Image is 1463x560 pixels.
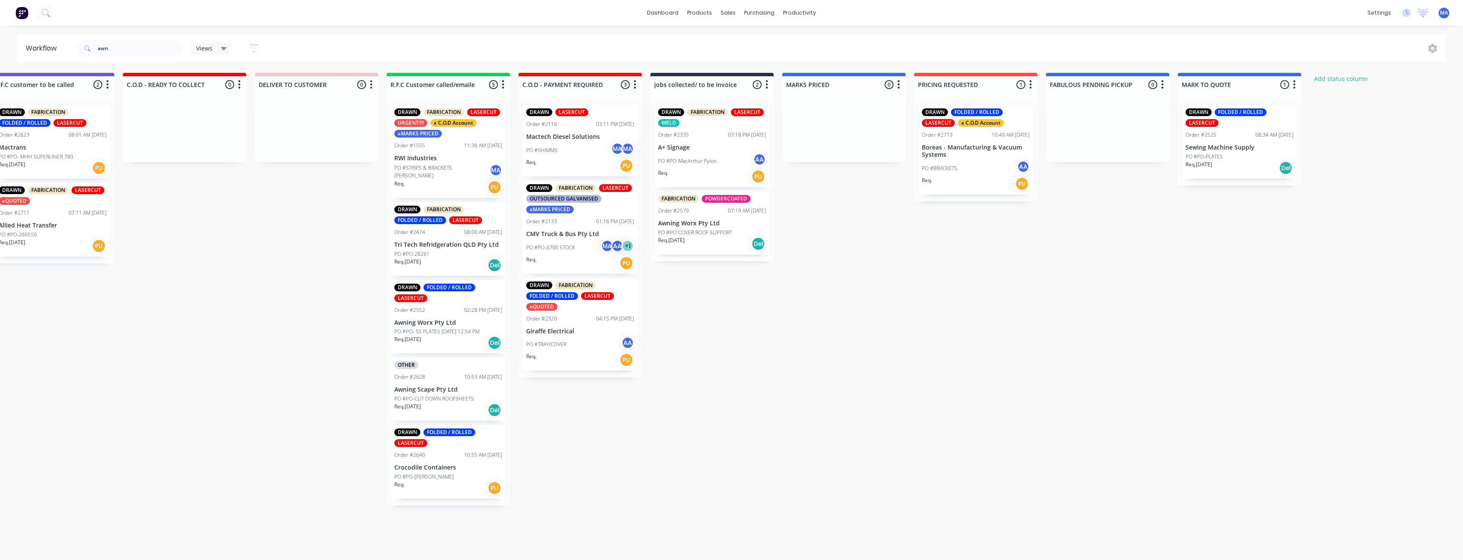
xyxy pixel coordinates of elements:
div: DRAWNFABRICATIONFOLDED / ROLLEDLASERCUTOrder #247408:00 AM [DATE]Tri Tech Refridgeration QLD Pty ... [391,202,506,276]
div: Order #2719 [922,131,953,139]
div: DRAWNFOLDED / ROLLEDLASERCUTOrder #255202:28 PM [DATE]Awning Worx Pty LtdPO #PO- SS PLATES [DATE]... [391,280,506,354]
div: DRAWNFOLDED / ROLLEDLASERCUTx C.O.D AccountOrder #271910:49 AM [DATE]Boreas - Manufacturing & Vac... [918,105,1033,195]
p: PO #PO-6700 STOCK [526,244,575,252]
div: DRAWN [922,108,948,116]
p: Req. [526,256,536,264]
div: DRAWNFABRICATIONLASERCUTOUTSOURCED GALVANISEDxMARKS PRICEDOrder #213301:16 PM [DATE]CMV Truck & B... [523,181,638,274]
p: PO #PO-CUT DOWN ROOFSHEETS [394,395,474,403]
div: LASERCUT [54,119,86,127]
p: CMV Truck & Bus Pty Ltd [526,231,634,238]
div: PU [620,159,633,173]
div: DRAWN [526,184,552,192]
div: Del [488,403,501,417]
p: PO #PO-MacArthur Pylon [658,157,717,165]
div: PU [488,481,501,495]
div: FABRICATION [555,184,596,192]
div: Order #2474 [394,228,425,236]
div: LASERCUT [449,216,482,224]
div: FABRICATION [28,186,69,194]
div: Order #2525 [1186,131,1216,139]
div: LASERCUT [1186,119,1219,127]
p: Req. [394,481,405,488]
div: Order #2552 [394,306,425,314]
div: DRAWN [1186,108,1212,116]
p: Tri Tech Refridgeration QLD Pty Ltd [394,241,502,249]
div: Order #2116 [526,120,557,128]
div: 08:34 AM [DATE] [1255,131,1293,139]
p: PO #PO-COVER ROOF SUPPORT [658,229,732,237]
div: FABRICATION [423,206,464,213]
span: Views [196,44,212,53]
div: AA [621,336,634,349]
p: PO #BRACKETS [922,165,957,172]
div: FOLDED / ROLLED [394,216,446,224]
div: DRAWN [394,108,420,116]
div: xMARKS PRICED [394,130,442,138]
p: PO #SHIMMS [526,147,557,154]
div: productivity [779,6,820,19]
p: PO #PO-[PERSON_NAME] [394,473,454,481]
div: 03:11 PM [DATE] [596,120,634,128]
div: 10:53 AM [DATE] [464,373,502,381]
div: FABRICATION [658,195,699,203]
p: Req. [526,353,536,360]
p: PO #TRAY/COVER [526,341,566,348]
div: PU [488,180,501,194]
div: DRAWN [394,206,420,213]
div: xQUOTED [526,303,557,311]
p: PO #PO-PLATES [1186,153,1223,161]
div: DRAWN [658,108,684,116]
p: PO #PO-28261 [394,250,429,258]
p: Crocodile Containers [394,464,502,471]
div: Order #2320 [526,315,557,323]
p: Req. [DATE] [658,237,685,244]
div: x C.O.D Account [430,119,477,127]
div: LASERCUT [599,184,632,192]
div: PU [92,239,106,253]
div: MA [621,142,634,155]
div: URGENT!!!! [394,119,427,127]
p: Req. [526,159,536,166]
div: sales [716,6,740,19]
div: Order #2335 [658,131,689,139]
div: DRAWN [526,281,552,289]
p: RWI Industries [394,155,502,162]
div: 02:28 PM [DATE] [464,306,502,314]
div: DRAWNFOLDED / ROLLEDLASERCUTOrder #252508:34 AM [DATE]Sewing Machine SupplyPO #PO-PLATESReq.[DATE... [1182,105,1297,179]
p: Req. [DATE] [394,403,421,410]
a: dashboard [643,6,683,19]
div: PU [620,353,633,367]
div: Order #2628 [394,373,425,381]
p: Awning Worx Pty Ltd [658,220,766,227]
div: FOLDED / ROLLED [423,428,475,436]
div: OTHER [394,361,418,369]
input: Search for orders... [98,40,182,57]
div: DRAWNFABRICATIONLASERCUTURGENT!!!!x C.O.D AccountxMARKS PRICEDOrder #155511:36 AM [DATE]RWI Indus... [391,105,506,198]
div: LASERCUT [72,186,104,194]
div: FOLDED / ROLLED [951,108,1003,116]
div: DRAWNFOLDED / ROLLEDLASERCUTOrder #264010:55 AM [DATE]Crocodile ContainersPO #PO-[PERSON_NAME]Req.PU [391,425,506,499]
span: MA [1440,9,1448,17]
div: Del [488,336,501,350]
p: Req. [922,177,932,184]
div: Order #2640 [394,451,425,459]
div: + 1 [621,240,634,252]
div: Order #2133 [526,218,557,225]
div: LASERCUT [467,108,500,116]
div: Order #2579 [658,207,689,215]
div: 10:49 AM [DATE] [992,131,1030,139]
div: MA [601,240,614,252]
div: PU [92,161,106,175]
div: DRAWNFABRICATIONFOLDED / ROLLEDLASERCUTxQUOTEDOrder #232004:15 PM [DATE]Giraffe ElectricalPO #TRA... [523,278,638,371]
div: 01:16 PM [DATE] [596,218,634,225]
div: PU [1015,177,1029,191]
div: FABRICATION [28,108,69,116]
div: Del [751,237,765,251]
div: 08:01 AM [DATE] [69,131,107,139]
div: x C.O.D Account [958,119,1004,127]
div: 10:55 AM [DATE] [464,451,502,459]
p: Boreas - Manufacturing & Vacuum Systems [922,144,1030,159]
p: Mactech Diesel Solutions [526,133,634,141]
div: LASERCUT [581,292,614,300]
div: purchasing [740,6,779,19]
